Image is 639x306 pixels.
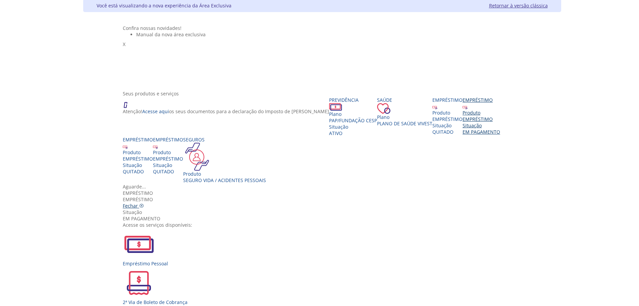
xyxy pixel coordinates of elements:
div: Situação [153,162,183,168]
img: ico_atencao.png [123,97,134,108]
div: Situação [463,122,500,129]
a: Empréstimo Produto EMPRÉSTIMO Situação QUITADO [123,136,153,175]
a: Empréstimo Produto EMPRÉSTIMO Situação QUITADO [432,97,463,135]
div: Situação [123,209,521,215]
span: QUITADO [153,168,174,175]
img: ico_emprestimo.svg [123,144,128,149]
a: Retornar à versão clássica [489,2,548,9]
a: Empréstimo Pessoal [123,228,521,267]
div: Confira nossas novidades! [123,25,521,31]
div: EMPRÉSTIMO [432,116,463,122]
div: Produto [123,149,153,156]
a: Fechar [123,203,144,209]
div: Saúde [377,97,432,103]
section: <span lang="pt-BR" dir="ltr">Visualizador do Conteúdo da Web</span> 1 [123,25,521,84]
div: Seguros [183,136,266,143]
a: 2ª Via de Boleto de Cobrança [123,267,521,305]
div: Plano [377,114,432,120]
div: Seguro Vida / Acidentes Pessoais [183,177,266,183]
div: EMPRÉSTIMO [123,156,153,162]
div: Seus produtos e serviços [123,90,521,97]
section: <span lang="en" dir="ltr">ProdutosCard</span> [123,90,521,305]
div: Situação [432,122,463,129]
span: PAP/Fundação CESP [329,117,377,124]
div: Produto [183,171,266,177]
img: ico_dinheiro.png [329,103,342,111]
div: Acesse os serviços disponíveis: [123,222,521,228]
span: Fechar [123,203,138,209]
div: Produto [432,110,463,116]
div: Previdência [329,97,377,103]
img: ico_emprestimo.svg [432,104,437,110]
img: ico_emprestimo.svg [463,104,468,110]
img: 2ViaCobranca.svg [123,267,155,299]
div: Produto [463,110,500,116]
a: Saúde PlanoPlano de Saúde VIVEST [377,97,432,127]
span: Manual da nova área exclusiva [136,31,206,38]
div: 2ª Via de Boleto de Cobrança [123,299,521,305]
a: Previdência PlanoPAP/Fundação CESP SituaçãoAtivo [329,97,377,136]
div: Situação [123,162,153,168]
div: Situação [329,124,377,130]
span: QUITADO [432,129,454,135]
img: ico_coracao.png [377,103,390,114]
p: Atenção! os seus documentos para a declaração do Imposto de [PERSON_NAME] [123,108,329,115]
div: EM PAGAMENTO [123,215,521,222]
a: Acesse aqui [142,108,169,115]
div: EMPRÉSTIMO [463,116,500,122]
span: QUITADO [123,168,144,175]
div: Aguarde... [123,183,521,190]
a: Empréstimo Produto EMPRÉSTIMO Situação QUITADO [153,136,183,175]
div: Empréstimo [123,190,521,196]
div: EMPRÉSTIMO [153,156,183,162]
div: Empréstimo Pessoal [123,260,521,267]
div: Empréstimo [463,97,500,103]
span: EM PAGAMENTO [463,129,500,135]
div: Empréstimo [432,97,463,103]
img: EmprestimoPessoal.svg [123,228,155,260]
div: Empréstimo [123,136,153,143]
span: X [123,41,125,47]
img: ico_seguros.png [183,143,211,171]
a: Seguros Produto Seguro Vida / Acidentes Pessoais [183,136,266,183]
div: Produto [153,149,183,156]
span: Plano de Saúde VIVEST [377,120,432,127]
div: Plano [329,111,377,117]
span: Ativo [329,130,342,136]
div: Empréstimo [153,136,183,143]
div: Você está visualizando a nova experiência da Área Exclusiva [97,2,231,9]
a: Empréstimo Produto EMPRÉSTIMO Situação EM PAGAMENTO [463,97,500,135]
span: EMPRÉSTIMO [123,196,153,203]
img: ico_emprestimo.svg [153,144,158,149]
